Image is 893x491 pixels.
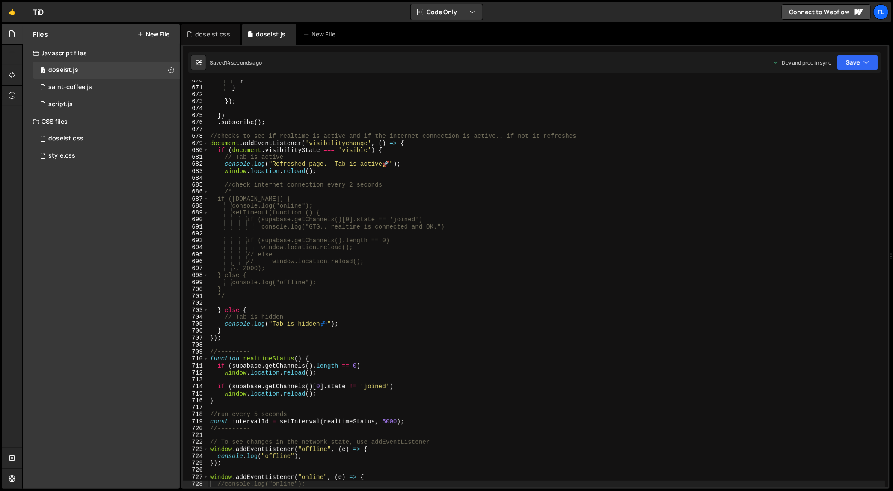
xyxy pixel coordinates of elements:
div: 713 [183,376,208,383]
a: Fl [873,4,889,20]
div: 673 [183,98,208,105]
div: doseist.css [48,135,83,143]
div: doseist.css [195,30,230,39]
div: 4604/27020.js [33,79,180,96]
div: 712 [183,369,208,376]
div: 718 [183,411,208,418]
div: doseist.js [48,66,78,74]
div: style.css [48,152,75,160]
div: 708 [183,342,208,348]
div: 724 [183,453,208,460]
a: Connect to Webflow [782,4,871,20]
div: 686 [183,188,208,195]
div: 674 [183,105,208,112]
div: saint-coffee.js [48,83,92,91]
div: 697 [183,265,208,272]
div: 690 [183,216,208,223]
div: 696 [183,258,208,265]
div: 672 [183,91,208,98]
div: 693 [183,237,208,244]
div: 722 [183,439,208,446]
div: 688 [183,202,208,209]
div: Javascript files [23,45,180,62]
div: 703 [183,307,208,314]
div: 726 [183,467,208,473]
div: 719 [183,418,208,425]
div: script.js [48,101,73,108]
div: 681 [183,154,208,161]
div: 689 [183,209,208,216]
div: 723 [183,446,208,453]
div: 706 [183,327,208,334]
button: Code Only [411,4,483,20]
div: 685 [183,182,208,188]
div: 709 [183,348,208,355]
div: New File [303,30,339,39]
div: 14 seconds ago [225,59,262,66]
div: 671 [183,84,208,91]
div: 704 [183,314,208,321]
div: 727 [183,474,208,481]
div: 728 [183,481,208,488]
div: 682 [183,161,208,167]
div: 711 [183,363,208,369]
div: 702 [183,300,208,307]
div: Saved [210,59,262,66]
div: 700 [183,286,208,293]
div: 714 [183,383,208,390]
div: 720 [183,425,208,432]
div: 715 [183,390,208,397]
span: 0 [40,68,45,74]
div: 707 [183,335,208,342]
div: 717 [183,404,208,411]
div: 684 [183,175,208,182]
div: doseist.js [256,30,286,39]
div: 716 [183,397,208,404]
div: 679 [183,140,208,147]
div: 710 [183,355,208,362]
div: 699 [183,279,208,286]
div: 694 [183,244,208,251]
div: TiD [33,7,44,17]
div: CSS files [23,113,180,130]
div: 678 [183,133,208,140]
div: 683 [183,168,208,175]
div: 695 [183,251,208,258]
div: 670 [183,77,208,84]
div: 687 [183,196,208,202]
div: 4604/42100.css [33,130,180,147]
div: 675 [183,112,208,119]
button: New File [137,31,169,38]
button: Save [837,55,878,70]
div: 701 [183,293,208,300]
div: 676 [183,119,208,126]
h2: Files [33,30,48,39]
div: 691 [183,223,208,230]
div: 4604/24567.js [33,96,180,113]
a: 🤙 [2,2,23,22]
div: 692 [183,230,208,237]
div: 680 [183,147,208,154]
div: 698 [183,272,208,279]
div: 4604/37981.js [33,62,180,79]
div: 677 [183,126,208,133]
div: 721 [183,432,208,439]
div: 705 [183,321,208,327]
div: Dev and prod in sync [774,59,832,66]
div: 4604/25434.css [33,147,180,164]
div: 725 [183,460,208,467]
